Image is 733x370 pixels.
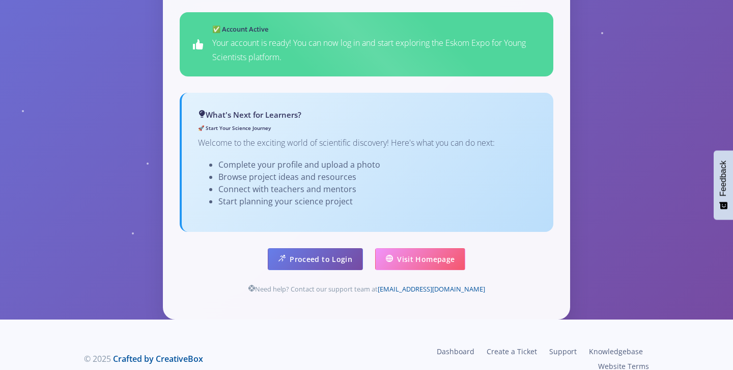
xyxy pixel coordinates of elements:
[218,171,537,183] li: Browse project ideas and resources
[212,24,541,35] h5: ✅ Account Active
[218,195,537,207] li: Start planning your science project
[212,36,541,64] p: Your account is ready! You can now log in and start exploring the Eskom Expo for Young Scientists...
[719,161,728,196] span: Feedback
[375,248,465,270] a: Visit Homepage
[268,248,363,270] a: Proceed to Login
[589,347,643,356] span: Knowledgebase
[218,183,537,195] li: Connect with teachers and mentors
[583,344,649,359] a: Knowledgebase
[543,344,583,359] a: Support
[218,158,537,171] li: Complete your profile and upload a photo
[198,109,537,121] h4: What's Next for Learners?
[714,150,733,220] button: Feedback - Show survey
[198,124,537,132] h6: 🚀 Start Your Science Journey
[248,284,485,294] small: Need help? Contact our support team at
[431,344,481,359] a: Dashboard
[378,284,485,294] a: [EMAIL_ADDRESS][DOMAIN_NAME]
[113,353,203,364] a: Crafted by CreativeBox
[198,136,537,150] p: Welcome to the exciting world of scientific discovery! Here's what you can do next:
[481,344,543,359] a: Create a Ticket
[84,353,359,365] div: © 2025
